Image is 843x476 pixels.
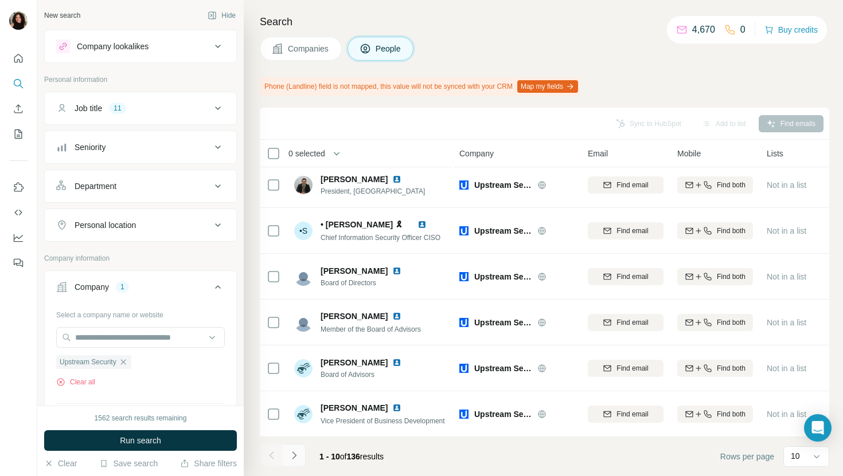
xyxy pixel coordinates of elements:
span: Find email [616,226,648,236]
img: Avatar [9,11,28,30]
span: Not in a list [767,272,806,281]
button: Find both [677,176,753,194]
button: Quick start [9,48,28,69]
span: Find both [717,317,746,328]
span: of [340,452,347,461]
button: Run search [44,430,237,451]
button: Dashboard [9,227,28,248]
img: Avatar [294,405,313,423]
img: LinkedIn logo [392,312,401,321]
button: Department [45,172,236,200]
span: 1 - 10 [319,452,340,461]
span: Member of the Board of Advisors [321,325,421,333]
button: Use Surfe on LinkedIn [9,177,28,198]
span: Find both [717,409,746,419]
div: Company lookalikes [77,41,149,52]
button: Navigate to next page [283,444,306,467]
img: Avatar [294,359,313,377]
span: Not in a list [767,364,806,373]
button: Buy credits [764,22,818,38]
img: Logo of Upstream Security [459,364,469,373]
span: Upstream Security [60,357,116,367]
span: Find email [616,272,648,282]
p: 10 [791,450,800,462]
div: Department [75,180,116,192]
button: Enrich CSV [9,99,28,119]
button: Find both [677,222,753,239]
span: [PERSON_NAME] [321,310,388,322]
div: 11 [109,103,126,113]
span: Not in a list [767,180,806,190]
span: [PERSON_NAME] [321,357,388,368]
button: Company1 [45,273,236,305]
span: results [319,452,384,461]
button: Share filters [180,458,237,469]
img: LinkedIn logo [392,358,401,367]
h4: Search [260,14,829,30]
p: Personal information [44,74,237,85]
button: Find email [588,176,664,194]
button: Clear all [56,377,95,387]
button: Find both [677,268,753,285]
span: Mobile [677,148,701,159]
button: Personal location [45,211,236,239]
img: LinkedIn logo [417,220,427,229]
span: Companies [288,43,330,54]
span: Find email [616,180,648,190]
span: [PERSON_NAME] [321,265,388,277]
div: Personal location [75,219,136,231]
div: Open Intercom Messenger [804,414,832,442]
span: Upstream Security [474,363,532,374]
div: 1 [116,282,129,292]
button: Clear [44,458,77,469]
span: Upstream Security [474,225,532,237]
img: Logo of Upstream Security [459,180,469,190]
span: Upstream Security [474,408,532,420]
div: •S [294,222,313,240]
span: [PERSON_NAME] [321,174,388,185]
span: [PERSON_NAME] [321,402,388,414]
button: Find email [588,268,664,285]
button: Map my fields [517,80,578,93]
div: Job title [75,103,102,114]
div: Company [75,281,109,293]
img: Avatar [294,267,313,286]
span: Find email [616,363,648,373]
button: Feedback [9,253,28,273]
button: Find email [588,406,664,423]
img: Logo of Upstream Security [459,410,469,419]
button: Find email [588,222,664,239]
img: Avatar [294,176,313,194]
img: Logo of Upstream Security [459,318,469,327]
div: Select a company name or website [56,305,225,320]
span: Vice President of Business Development [321,417,445,425]
img: Logo of Upstream Security [459,226,469,235]
button: Find both [677,406,753,423]
span: President, [GEOGRAPHIC_DATA] [321,186,425,196]
button: Use Surfe API [9,202,28,223]
button: Job title11 [45,95,236,122]
span: 0 selected [288,148,325,159]
img: Logo of Upstream Security [459,272,469,281]
span: People [376,43,402,54]
span: Upstream Security [474,317,532,328]
img: LinkedIn logo [392,403,401,412]
button: Hide [200,7,244,24]
span: Find email [616,409,648,419]
span: Upstream Security [474,179,532,191]
img: LinkedIn logo [392,266,401,276]
p: Company information [44,253,237,263]
button: My lists [9,124,28,144]
img: Avatar [294,313,313,332]
div: Seniority [75,141,106,153]
button: Company lookalikes [45,33,236,60]
span: Not in a list [767,226,806,235]
span: Not in a list [767,410,806,419]
button: Find both [677,360,753,377]
p: 4,670 [692,23,715,37]
span: Upstream Security [474,271,532,282]
span: Chief Information Security Officer CISO [321,234,440,242]
button: Find email [588,360,664,377]
span: Board of Advisors [321,369,415,380]
span: Find both [717,272,746,282]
